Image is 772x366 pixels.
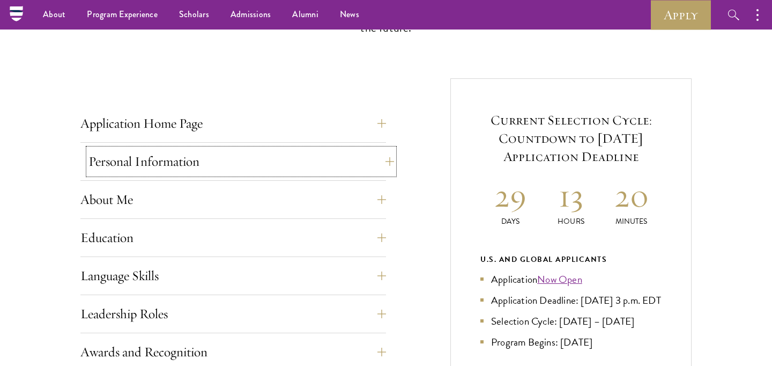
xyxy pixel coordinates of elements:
[80,339,386,365] button: Awards and Recognition
[480,334,662,350] li: Program Begins: [DATE]
[480,253,662,266] div: U.S. and Global Applicants
[480,292,662,308] li: Application Deadline: [DATE] 3 p.m. EDT
[88,149,394,174] button: Personal Information
[80,263,386,289] button: Language Skills
[537,272,582,287] a: Now Open
[541,216,602,227] p: Hours
[80,187,386,213] button: About Me
[480,216,541,227] p: Days
[480,313,662,329] li: Selection Cycle: [DATE] – [DATE]
[601,216,662,227] p: Minutes
[480,175,541,216] h2: 29
[541,175,602,216] h2: 13
[80,225,386,251] button: Education
[480,111,662,166] h5: Current Selection Cycle: Countdown to [DATE] Application Deadline
[80,301,386,327] button: Leadership Roles
[80,111,386,136] button: Application Home Page
[601,175,662,216] h2: 20
[480,272,662,287] li: Application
